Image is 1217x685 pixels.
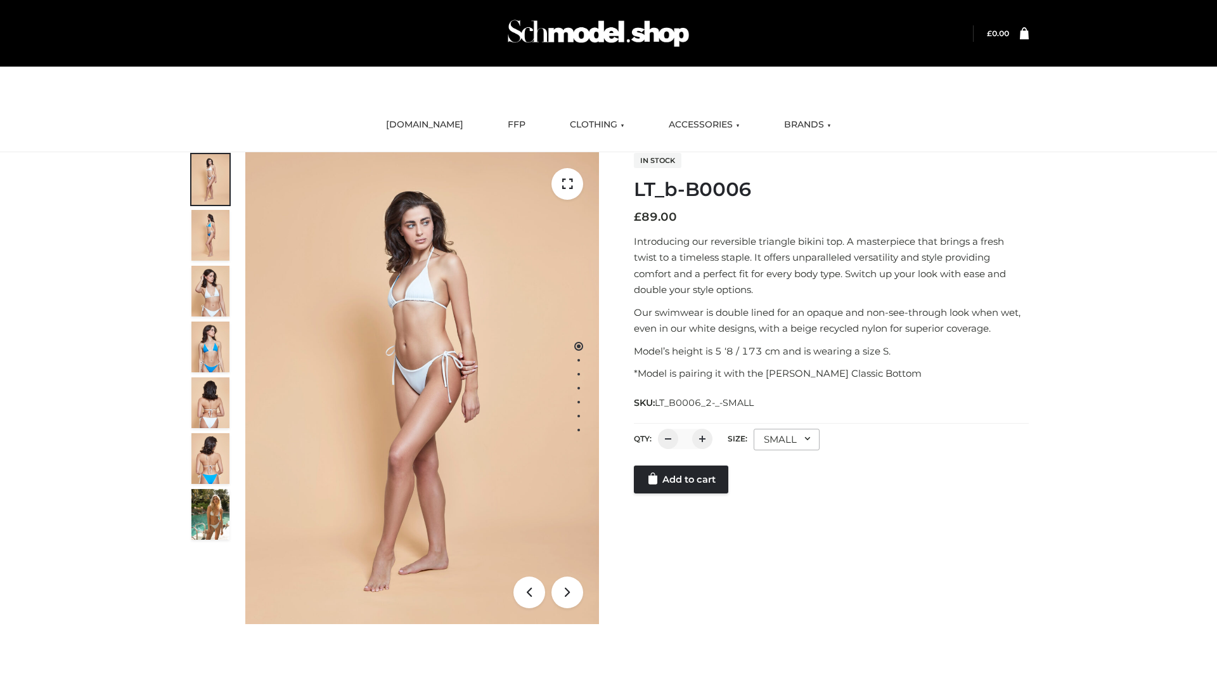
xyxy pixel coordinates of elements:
img: Schmodel Admin 964 [503,8,693,58]
span: £ [987,29,992,38]
img: ArielClassicBikiniTop_CloudNine_AzureSky_OW114ECO_1-scaled.jpg [191,154,229,205]
label: Size: [728,434,747,443]
img: ArielClassicBikiniTop_CloudNine_AzureSky_OW114ECO_8-scaled.jpg [191,433,229,484]
span: In stock [634,153,681,168]
h1: LT_b-B0006 [634,178,1029,201]
div: SMALL [754,429,820,450]
a: [DOMAIN_NAME] [377,111,473,139]
p: Model’s height is 5 ‘8 / 173 cm and is wearing a size S. [634,343,1029,360]
img: ArielClassicBikiniTop_CloudNine_AzureSky_OW114ECO_3-scaled.jpg [191,266,229,316]
a: BRANDS [775,111,840,139]
span: LT_B0006_2-_-SMALL [655,397,754,408]
img: Arieltop_CloudNine_AzureSky2.jpg [191,489,229,540]
a: CLOTHING [560,111,634,139]
p: *Model is pairing it with the [PERSON_NAME] Classic Bottom [634,365,1029,382]
p: Our swimwear is double lined for an opaque and non-see-through look when wet, even in our white d... [634,304,1029,337]
span: SKU: [634,395,755,410]
bdi: 89.00 [634,210,677,224]
a: FFP [498,111,535,139]
img: ArielClassicBikiniTop_CloudNine_AzureSky_OW114ECO_2-scaled.jpg [191,210,229,261]
img: ArielClassicBikiniTop_CloudNine_AzureSky_OW114ECO_1 [245,152,599,624]
label: QTY: [634,434,652,443]
a: ACCESSORIES [659,111,749,139]
bdi: 0.00 [987,29,1009,38]
img: ArielClassicBikiniTop_CloudNine_AzureSky_OW114ECO_4-scaled.jpg [191,322,229,372]
span: £ [634,210,641,224]
p: Introducing our reversible triangle bikini top. A masterpiece that brings a fresh twist to a time... [634,233,1029,298]
a: £0.00 [987,29,1009,38]
a: Add to cart [634,466,728,493]
img: ArielClassicBikiniTop_CloudNine_AzureSky_OW114ECO_7-scaled.jpg [191,377,229,428]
